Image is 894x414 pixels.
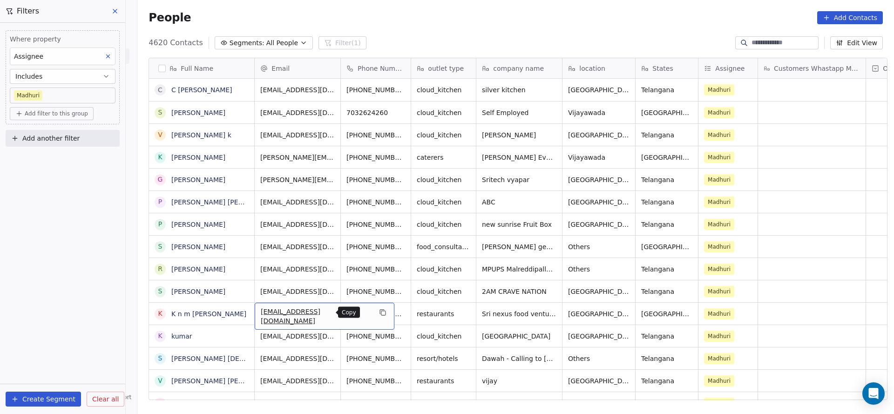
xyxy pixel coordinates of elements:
span: cloud_kitchen [417,175,470,184]
span: [EMAIL_ADDRESS][DOMAIN_NAME] [260,399,335,408]
div: S [158,286,163,296]
span: [PHONE_NUMBER] [346,130,405,140]
span: [EMAIL_ADDRESS][DOMAIN_NAME] [260,108,335,117]
span: [PERSON_NAME] [482,130,556,140]
div: Email [255,58,340,78]
span: cloud_kitchen [417,399,470,408]
span: Phone Number [358,64,405,73]
div: P [158,219,162,229]
span: [PHONE_NUMBER] [346,153,405,162]
div: Full Name [149,58,254,78]
span: [GEOGRAPHIC_DATA] [568,130,630,140]
span: [PHONE_NUMBER] [346,287,405,296]
span: [GEOGRAPHIC_DATA] [568,197,630,207]
span: Madhuri [704,107,734,118]
span: [GEOGRAPHIC_DATA] [641,242,692,251]
span: Sritech vyapar [482,175,556,184]
div: k [158,331,163,341]
div: S [158,108,163,117]
span: food_consultants [417,242,470,251]
div: v [158,130,163,140]
span: Telangana [641,265,692,274]
a: [PERSON_NAME] [PERSON_NAME] [171,377,282,385]
span: Telangana [641,175,692,184]
a: [PERSON_NAME] [171,288,225,295]
span: Madhuri [704,174,734,185]
button: Add Contacts [817,11,883,24]
div: V [158,376,163,386]
span: [GEOGRAPHIC_DATA] [568,85,630,95]
span: [GEOGRAPHIC_DATA] [568,287,630,296]
div: R [158,264,163,274]
span: Others [568,265,630,274]
span: Madhuri [704,241,734,252]
span: [PERSON_NAME] genaralstore [482,242,556,251]
span: Madhuri [704,84,734,95]
a: Harish [171,400,192,407]
a: C [PERSON_NAME] [171,86,232,94]
span: Madhuri [704,308,734,319]
span: Vijayawada [568,153,630,162]
div: grid [149,79,255,400]
span: Madhuri [704,286,734,297]
span: Segments: [230,38,264,48]
span: restaurants [417,309,470,319]
span: cloud_kitchen [417,265,470,274]
span: [GEOGRAPHIC_DATA] [641,309,692,319]
span: Telangana [641,85,692,95]
span: Others [568,242,630,251]
span: vijay [482,376,556,386]
span: [EMAIL_ADDRESS][DOMAIN_NAME] [260,376,335,386]
span: [PHONE_NUMBER] [346,354,405,363]
span: [PHONE_NUMBER] [346,85,405,95]
span: Telangana [641,197,692,207]
span: Telangana [641,354,692,363]
span: [PHONE_NUMBER] [346,376,405,386]
span: Telangana [641,399,692,408]
span: [EMAIL_ADDRESS][DOMAIN_NAME] [260,85,335,95]
span: Others [568,354,630,363]
span: Customers Whastapp Message [774,64,860,73]
span: [PHONE_NUMBER] [346,332,405,341]
span: [PHONE_NUMBER] [346,242,405,251]
a: [PERSON_NAME] [171,243,225,251]
span: [PERSON_NAME][EMAIL_ADDRESS][DOMAIN_NAME] [260,175,335,184]
a: kumar [171,333,192,340]
span: Telangana [641,220,692,229]
button: Filter(1) [318,36,366,49]
a: [PERSON_NAME] [PERSON_NAME] [171,198,282,206]
span: Madhuri [704,197,734,208]
span: outlet type [428,64,464,73]
span: cloud_kitchen [417,220,470,229]
span: [GEOGRAPHIC_DATA] [641,108,692,117]
div: S [158,242,163,251]
span: 2AM CRAVE NATION [482,287,556,296]
a: [PERSON_NAME] [171,221,225,228]
span: silver kitchen [482,85,556,95]
span: resort/hotels [417,354,470,363]
button: Edit View [830,36,883,49]
span: [EMAIL_ADDRESS][DOMAIN_NAME] [260,287,335,296]
span: [GEOGRAPHIC_DATA] [568,175,630,184]
span: Madhuri [704,152,734,163]
span: [EMAIL_ADDRESS][DOMAIN_NAME] [260,130,335,140]
span: Madhuri [704,264,734,275]
span: Madhuri [704,129,734,141]
a: [PERSON_NAME] [DEMOGRAPHIC_DATA] [171,355,302,362]
span: cloud_kitchen [417,85,470,95]
span: Telangana [641,287,692,296]
div: company name [476,58,562,78]
span: [PHONE_NUMBER] [346,220,405,229]
span: Dawah - Calling to [DEMOGRAPHIC_DATA] [482,354,556,363]
span: [GEOGRAPHIC_DATA] [482,332,556,341]
div: outlet type [411,58,476,78]
p: Copy [342,309,356,316]
span: Vijayawada [568,108,630,117]
span: [EMAIL_ADDRESS][DOMAIN_NAME] [260,332,335,341]
span: [PERSON_NAME][EMAIL_ADDRESS][DOMAIN_NAME] [260,153,335,162]
span: [GEOGRAPHIC_DATA] [568,399,630,408]
div: S [158,353,163,363]
div: K [158,309,163,319]
span: [PHONE_NUMBER] [346,197,405,207]
a: [PERSON_NAME] [171,154,225,161]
